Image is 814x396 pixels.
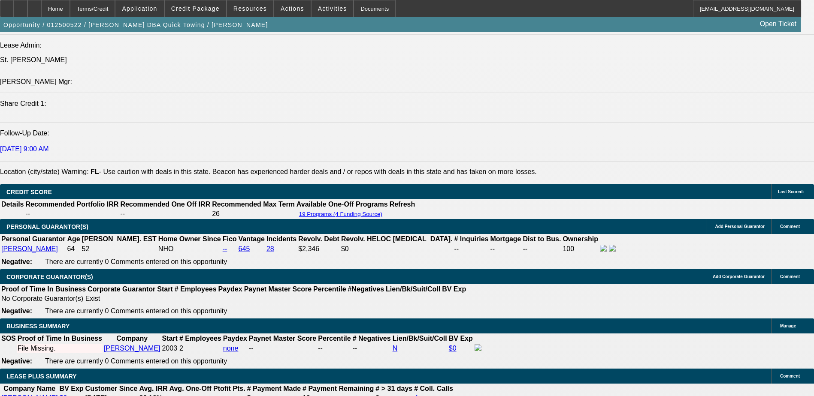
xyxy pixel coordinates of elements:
[218,285,242,293] b: Paydex
[227,0,273,17] button: Resources
[348,285,384,293] b: #Negatives
[1,258,32,265] b: Negative:
[115,0,163,17] button: Application
[45,307,227,315] span: There are currently 0 Comments entered on this opportunity
[449,335,473,342] b: BV Exp
[715,224,765,229] span: Add Personal Guarantor
[414,385,453,392] b: # Coll. Calls
[389,200,416,209] th: Refresh
[179,345,183,352] span: 2
[249,345,316,352] div: --
[318,345,351,352] div: --
[82,235,157,243] b: [PERSON_NAME]. EST
[490,235,521,243] b: Mortgage
[490,244,522,254] td: --
[223,235,237,243] b: Fico
[158,235,221,243] b: Home Owner Since
[449,345,457,352] a: $0
[91,168,99,175] b: FL
[353,335,391,342] b: # Negatives
[341,244,453,254] td: $0
[60,385,84,392] b: BV Exp
[212,200,295,209] th: Recommended Max Term
[157,285,172,293] b: Start
[122,5,157,12] span: Application
[780,274,800,279] span: Comment
[45,357,227,365] span: There are currently 0 Comments entered on this opportunity
[713,274,765,279] span: Add Corporate Guarantor
[45,258,227,265] span: There are currently 0 Comments entered on this opportunity
[780,374,800,378] span: Comment
[303,385,374,392] b: # Payment Remaining
[296,200,388,209] th: Available One-Off Programs
[298,244,340,254] td: $2,346
[780,224,800,229] span: Comment
[1,245,58,252] a: [PERSON_NAME]
[6,323,70,330] span: BUSINESS SUMMARY
[120,200,211,209] th: Recommended One Off IRR
[563,235,598,243] b: Ownership
[386,285,440,293] b: Lien/Bk/Suit/Coll
[1,285,86,294] th: Proof of Time In Business
[67,235,80,243] b: Age
[244,285,312,293] b: Paynet Master Score
[6,189,52,195] span: CREDIT SCORE
[393,335,447,342] b: Lien/Bk/Suit/Coll
[67,244,80,254] td: 64
[120,210,211,218] td: --
[212,210,295,218] td: 26
[266,245,274,252] a: 28
[91,168,537,175] label: - Use caution with deals in this state. Beacon has experienced harder deals and / or repos with d...
[247,385,301,392] b: # Payment Made
[454,235,488,243] b: # Inquiries
[3,385,55,392] b: Company Name
[281,5,304,12] span: Actions
[353,345,391,352] div: --
[239,235,265,243] b: Vantage
[239,245,250,252] a: 645
[1,235,65,243] b: Personal Guarantor
[375,385,412,392] b: # > 31 days
[609,245,616,252] img: linkedin-icon.png
[6,273,93,280] span: CORPORATE GUARANTOR(S)
[25,210,119,218] td: --
[18,345,102,352] div: File Missing.
[523,235,561,243] b: Dist to Bus.
[116,335,148,342] b: Company
[88,285,155,293] b: Corporate Guarantor
[233,5,267,12] span: Resources
[523,244,562,254] td: --
[82,244,157,254] td: 52
[223,335,247,342] b: Paydex
[6,373,77,380] span: LEASE PLUS SUMMARY
[165,0,226,17] button: Credit Package
[266,235,297,243] b: Incidents
[318,5,347,12] span: Activities
[454,244,489,254] td: --
[169,385,245,392] b: Avg. One-Off Ptofit Pts.
[25,200,119,209] th: Recommended Portfolio IRR
[17,334,103,343] th: Proof of Time In Business
[298,235,339,243] b: Revolv. Debt
[318,335,351,342] b: Percentile
[757,17,800,31] a: Open Ticket
[161,344,178,353] td: 2003
[6,223,88,230] span: PERSONAL GUARANTOR(S)
[223,245,227,252] a: --
[1,200,24,209] th: Details
[442,285,466,293] b: BV Exp
[600,245,607,252] img: facebook-icon.png
[562,244,599,254] td: 100
[162,335,177,342] b: Start
[393,345,398,352] a: N
[158,244,221,254] td: NHO
[249,335,316,342] b: Paynet Master Score
[1,307,32,315] b: Negative:
[223,345,239,352] a: none
[171,5,220,12] span: Credit Package
[1,357,32,365] b: Negative:
[341,235,453,243] b: Revolv. HELOC [MEDICAL_DATA].
[778,189,804,194] span: Last Scored:
[3,21,268,28] span: Opportunity / 012500522 / [PERSON_NAME] DBA Quick Towing / [PERSON_NAME]
[1,334,16,343] th: SOS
